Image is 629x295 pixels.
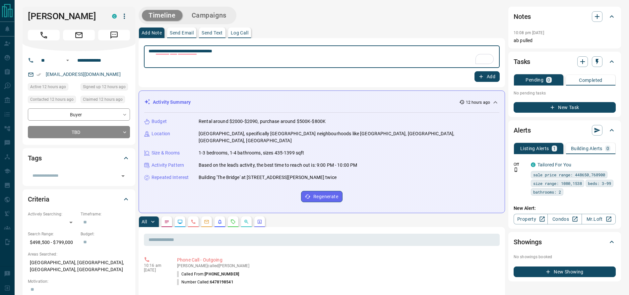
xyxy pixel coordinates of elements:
p: Based on the lead's activity, the best time to reach out is: 9:00 PM - 10:00 PM [199,162,357,169]
p: All [142,219,147,224]
p: No pending tasks [514,88,616,98]
div: Thu Sep 11 2025 [81,96,130,105]
h2: Notes [514,11,531,22]
button: New Showing [514,266,616,277]
button: Open [64,56,72,64]
div: Thu Sep 11 2025 [28,96,77,105]
p: Rental around $2000-$2090, purchase around $500K-$800K [199,118,326,125]
p: Size & Rooms [152,149,180,156]
h2: Criteria [28,194,49,205]
p: Number Called: [177,279,233,285]
h2: Tasks [514,56,530,67]
span: Call [28,30,60,40]
svg: Requests [230,219,236,224]
p: 10:16 am [144,263,167,268]
p: No showings booked [514,254,616,260]
a: Mr.Loft [582,214,616,224]
p: Building Alerts [571,146,602,151]
a: [EMAIL_ADDRESS][DOMAIN_NAME] [46,72,121,77]
span: size range: 1080,1538 [533,180,582,187]
p: Actively Searching: [28,211,77,217]
p: Called From: [177,271,239,277]
div: Buyer [28,108,130,121]
p: Location [152,130,170,137]
p: Building 'The Bridge' at [STREET_ADDRESS][PERSON_NAME] twice [199,174,337,181]
p: New Alert: [514,205,616,212]
p: Send Text [202,30,223,35]
div: Alerts [514,122,616,138]
h1: [PERSON_NAME] [28,11,102,22]
span: Active 12 hours ago [30,84,66,90]
p: [GEOGRAPHIC_DATA], [GEOGRAPHIC_DATA], [GEOGRAPHIC_DATA], [GEOGRAPHIC_DATA] [28,257,130,275]
svg: Notes [164,219,169,224]
div: Showings [514,234,616,250]
p: Log Call [231,30,248,35]
div: Notes [514,9,616,25]
div: condos.ca [112,14,117,19]
a: Property [514,214,548,224]
p: 0 [547,78,550,82]
span: [PHONE_NUMBER] [205,272,239,276]
span: Message [98,30,130,40]
a: Condos [547,214,582,224]
svg: Calls [191,219,196,224]
div: Tags [28,150,130,166]
h2: Showings [514,237,542,247]
p: Areas Searched: [28,251,130,257]
p: [GEOGRAPHIC_DATA], specifically [GEOGRAPHIC_DATA] neighbourhoods like [GEOGRAPHIC_DATA], [GEOGRAP... [199,130,499,144]
p: Activity Summary [153,99,191,106]
p: Search Range: [28,231,77,237]
span: Signed up 12 hours ago [83,84,126,90]
p: Off [514,161,527,167]
a: Tailored For You [537,162,571,167]
p: Completed [579,78,602,83]
svg: Listing Alerts [217,219,222,224]
button: New Task [514,102,616,113]
p: Listing Alerts [520,146,549,151]
div: Thu Sep 11 2025 [81,83,130,92]
h2: Alerts [514,125,531,136]
p: [PERSON_NAME] called [PERSON_NAME] [177,264,497,268]
button: Regenerate [301,191,343,202]
div: Activity Summary12 hours ago [144,96,499,108]
p: Budget: [81,231,130,237]
p: 1-3 bedrooms, 1-4 bathrooms, sizes 435-1399 sqft [199,149,304,156]
div: Thu Sep 11 2025 [28,83,77,92]
p: Phone Call - Outgoing [177,257,497,264]
p: Activity Pattern [152,162,184,169]
svg: Push Notification Only [514,167,518,172]
p: 12 hours ago [466,99,490,105]
p: Add Note [142,30,162,35]
p: 10:08 pm [DATE] [514,30,544,35]
p: Motivation: [28,278,130,284]
button: Add [474,71,500,82]
button: Campaigns [185,10,233,21]
button: Timeline [142,10,182,21]
div: TBD [28,126,130,138]
span: Contacted 12 hours ago [30,96,74,103]
div: condos.ca [531,162,535,167]
p: Budget [152,118,167,125]
span: 6478198541 [210,280,233,284]
p: Pending [526,78,543,82]
span: beds: 3-99 [588,180,611,187]
textarea: To enrich screen reader interactions, please activate Accessibility in Grammarly extension settings [149,48,495,65]
span: Email [63,30,95,40]
span: bathrooms: 2 [533,189,561,195]
p: ab pulled [514,37,616,44]
p: $498,500 - $799,000 [28,237,77,248]
button: Open [118,171,128,181]
div: Tasks [514,54,616,70]
p: [DATE] [144,268,167,272]
p: Timeframe: [81,211,130,217]
p: Send Email [170,30,194,35]
h2: Tags [28,153,41,163]
p: Repeated Interest [152,174,189,181]
p: 0 [606,146,609,151]
svg: Lead Browsing Activity [177,219,183,224]
p: 1 [553,146,556,151]
div: Criteria [28,191,130,207]
svg: Agent Actions [257,219,262,224]
span: Claimed 12 hours ago [83,96,123,103]
span: sale price range: 448650,768900 [533,171,605,178]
